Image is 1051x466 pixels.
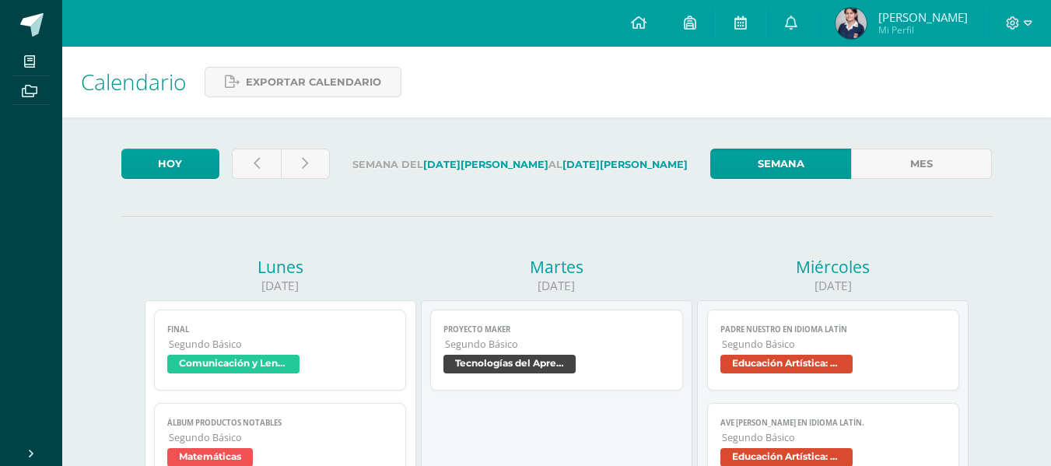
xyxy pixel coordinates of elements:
[342,149,698,180] label: Semana del al
[878,9,968,25] span: [PERSON_NAME]
[710,149,851,179] a: Semana
[154,310,407,391] a: FinalSegundo BásicoComunicación y Lenguaje Idioma Extranjero Inglés
[421,278,692,294] div: [DATE]
[167,324,394,335] span: Final
[445,338,670,351] span: Segundo Básico
[169,338,394,351] span: Segundo Básico
[430,310,683,391] a: Proyecto MakerSegundo BásicoTecnologías del Aprendizaje y la Comunicación
[697,278,969,294] div: [DATE]
[707,310,960,391] a: Padre Nuestro en idioma latínSegundo BásicoEducación Artística: Teatro
[878,23,968,37] span: Mi Perfil
[443,355,576,373] span: Tecnologías del Aprendizaje y la Comunicación
[423,159,548,170] strong: [DATE][PERSON_NAME]
[167,355,300,373] span: Comunicación y Lenguaje Idioma Extranjero Inglés
[121,149,219,179] a: Hoy
[697,256,969,278] div: Miércoles
[836,8,867,39] img: ded86a055189b798189afaa3f49e6c01.png
[851,149,992,179] a: Mes
[421,256,692,278] div: Martes
[720,324,947,335] span: Padre Nuestro en idioma latín
[443,324,670,335] span: Proyecto Maker
[562,159,688,170] strong: [DATE][PERSON_NAME]
[167,418,394,428] span: Álbum Productos Notables
[722,431,947,444] span: Segundo Básico
[169,431,394,444] span: Segundo Básico
[720,418,947,428] span: Ave [PERSON_NAME] en idioma latín.
[722,338,947,351] span: Segundo Básico
[720,355,853,373] span: Educación Artística: Teatro
[81,67,186,96] span: Calendario
[145,256,416,278] div: Lunes
[205,67,401,97] a: Exportar calendario
[145,278,416,294] div: [DATE]
[246,68,381,96] span: Exportar calendario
